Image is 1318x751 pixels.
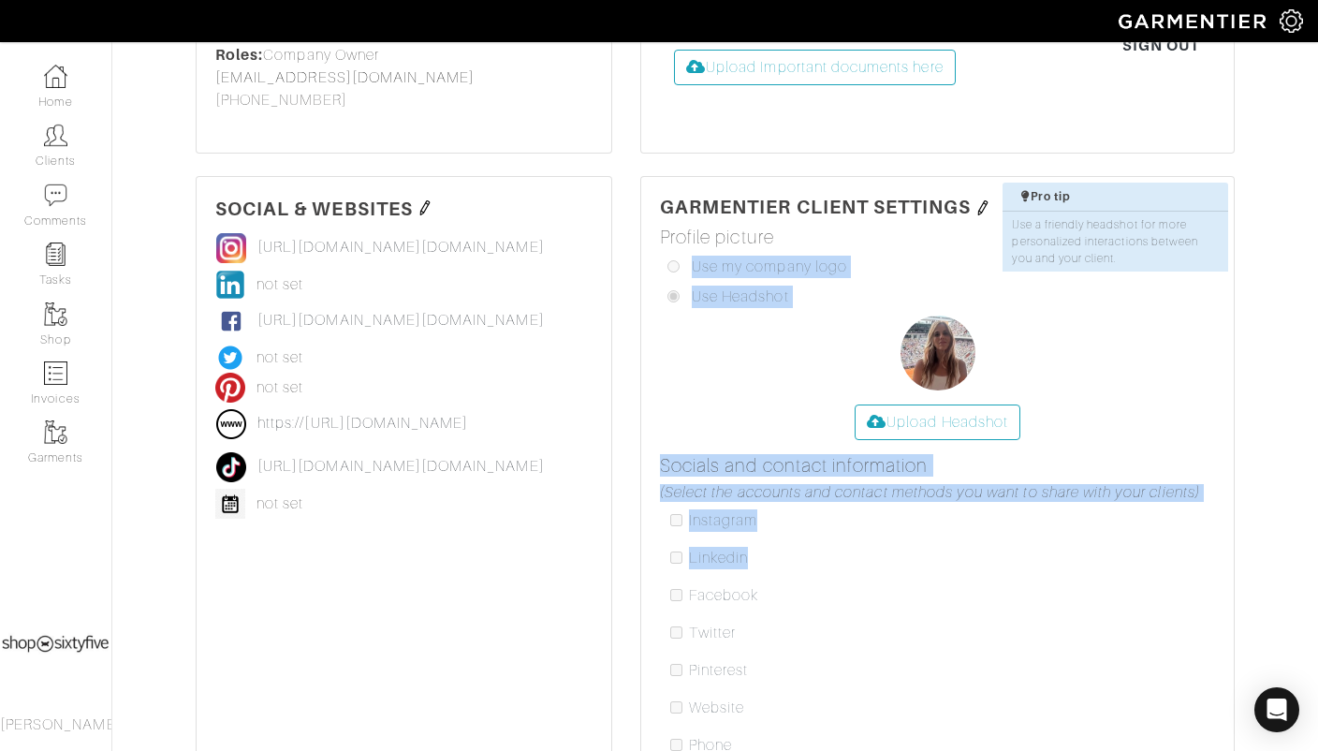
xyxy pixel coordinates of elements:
[1280,9,1303,33] img: gear-icon-white-bd11855cb880d31180b6d7d6211b90ccbf57a29d726f0c71d8c61bd08dd39cc2.png
[256,273,303,296] span: not set
[256,493,303,515] span: not set
[1109,5,1280,37] img: garmentier-logo-header-white-b43fb05a5012e4ada735d5af1a66efaba907eab6374d6393d1fbf88cb4ef424d.png
[215,89,347,111] span: [PHONE_NUMBER]
[975,200,990,215] img: pen-cf24a1663064a2ec1b9c1bd2387e9de7a2fa800b781884d57f21acf72779bad2.png
[417,200,432,215] img: pen-cf24a1663064a2ec1b9c1bd2387e9de7a2fa800b781884d57f21acf72779bad2.png
[44,184,67,207] img: comment-icon-a0a6a9ef722e966f86d9cbdc48e553b5cf19dbc54f86b18d962a5391bc8f6eb6.png
[256,376,303,399] span: not set
[44,420,67,444] img: garments-icon-b7da505a4dc4fd61783c78ac3ca0ef83fa9d6f193b1c9dc38574b1d14d53ca28.png
[44,361,67,385] img: orders-icon-0abe47150d42831381b5fb84f609e132dff9fe21cb692f30cb5eec754e2cba89.png
[216,233,246,263] img: instagram-ca3bc792a033a2c9429fd021af625c3049b16be64d72d12f1b3be3ecbc60b429.png
[44,243,67,266] img: reminder-icon-8004d30b9f0a5d33ae49ab947aed9ed385cf756f9e5892f1edd6e32f2345188e.png
[215,270,245,300] img: linkedin-d037f5688c3efc26aa711fca27d2530e9b4315c93c202ca79e62a18a10446be8.png
[215,373,245,403] img: pinterest-17a07f8e48f40589751b57ff18201fc99a9eae9d7246957fa73960b728dbe378.png
[215,489,245,519] img: calendar-21583f0b3847716e1dc782bbe7eff74e318b936154db6a69d182dad82a699ede.png
[215,343,245,373] img: twitter-e883f9cd8240719afd50c0ee89db83673970c87530b2143747009cad9852be48.png
[689,659,748,682] label: Pinterest
[689,547,748,569] label: Linkedin
[674,50,956,85] label: Upload Important documents here
[660,226,1215,248] h5: Profile picture
[44,124,67,147] img: clients-icon-6bae9207a08558b7cb47a8932f037763ab4055f8c8b6bfacd5dc20c3e0201464.png
[216,306,246,336] img: facebook-317dd1732a6ad44248c5b87731f7b9da87357f1ebddc45d2c594e0cd8ab5f9a2.png
[692,286,789,308] label: Use Headshot
[660,484,1215,502] h6: (Select the accounts and contact methods you want to share with your clients)
[692,256,847,278] label: Use my company logo
[257,240,545,257] span: [URL][DOMAIN_NAME][DOMAIN_NAME]
[257,459,545,476] span: [URL][DOMAIN_NAME][DOMAIN_NAME]
[257,313,545,330] span: [URL][DOMAIN_NAME][DOMAIN_NAME]
[44,302,67,326] img: garments-icon-b7da505a4dc4fd61783c78ac3ca0ef83fa9d6f193b1c9dc38574b1d14d53ca28.png
[689,509,757,532] label: Instagram
[1003,212,1228,272] div: Use a friendly headshot for more personalized interactions between you and your client.
[689,697,744,719] label: Website
[216,452,246,482] img: tiktok-457a78fda90c97165174c7ac959e151eea13da210fcae4d6c248c3402b0e503a.png
[215,46,263,64] span: Roles:
[660,196,971,217] span: Garmentier Client Settings
[215,197,413,218] span: Social & Websites
[1021,188,1219,205] div: Pro tip
[215,403,480,446] a: https://[URL][DOMAIN_NAME]
[215,227,557,270] a: [URL][DOMAIN_NAME][DOMAIN_NAME]
[215,69,475,86] a: [EMAIL_ADDRESS][DOMAIN_NAME]
[215,446,557,489] a: [URL][DOMAIN_NAME][DOMAIN_NAME]
[689,622,736,644] label: Twitter
[689,584,758,607] label: Facebook
[1254,687,1299,732] div: Open Intercom Messenger
[44,65,67,88] img: dashboard-icon-dbcd8f5a0b271acd01030246c82b418ddd0df26cd7fceb0bd07c9910d44c42f6.png
[216,409,246,439] img: website-7c1d345177191472bde3b385a3dfc09e683c6cc9c740836e1c7612723a46e372.png
[257,416,468,433] span: https://[URL][DOMAIN_NAME]
[215,300,557,343] a: [URL][DOMAIN_NAME][DOMAIN_NAME]
[1034,35,1200,57] a: Sign Out
[215,44,379,66] span: Company Owner
[256,346,303,369] span: not set
[660,454,1215,477] h5: Socials and contact information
